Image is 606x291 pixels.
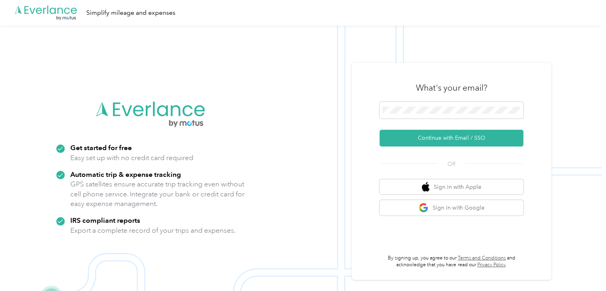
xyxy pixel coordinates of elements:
[561,246,606,291] iframe: Everlance-gr Chat Button Frame
[70,153,193,163] p: Easy set up with no credit card required
[379,200,523,216] button: google logoSign in with Google
[379,255,523,269] p: By signing up, you agree to our and acknowledge that you have read our .
[86,8,175,18] div: Simplify mileage and expenses
[70,216,140,224] strong: IRS compliant reports
[437,160,465,168] span: OR
[70,226,236,236] p: Export a complete record of your trips and expenses.
[477,262,505,268] a: Privacy Policy
[422,182,430,192] img: apple logo
[379,130,523,146] button: Continue with Email / SSO
[70,179,245,209] p: GPS satellites ensure accurate trip tracking even without cell phone service. Integrate your bank...
[419,203,429,213] img: google logo
[379,179,523,195] button: apple logoSign in with Apple
[458,255,506,261] a: Terms and Conditions
[416,82,487,93] h3: What's your email?
[70,143,132,152] strong: Get started for free
[70,170,181,178] strong: Automatic trip & expense tracking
